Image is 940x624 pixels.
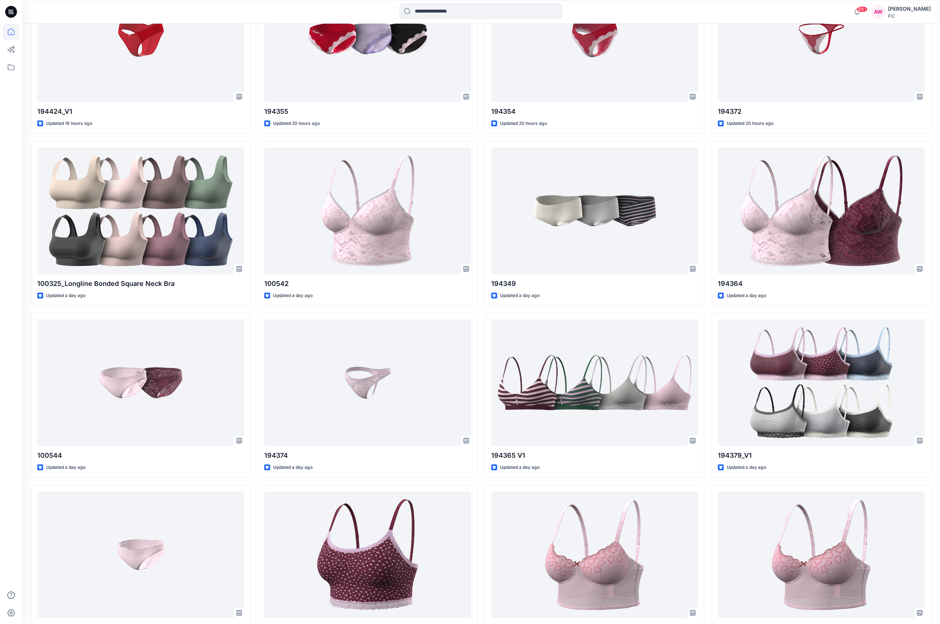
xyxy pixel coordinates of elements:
[718,450,925,461] p: 194379_V1
[264,491,471,618] a: 194379_V2
[727,464,766,471] p: Updated a day ago
[500,120,547,127] p: Updated 20 hours ago
[46,292,86,300] p: Updated a day ago
[727,292,766,300] p: Updated a day ago
[718,279,925,289] p: 194364
[491,450,698,461] p: 194365 V1
[500,464,540,471] p: Updated a day ago
[888,4,931,13] div: [PERSON_NAME]
[500,292,540,300] p: Updated a day ago
[264,147,471,274] a: 100542
[888,13,931,19] div: PIC
[273,292,313,300] p: Updated a day ago
[264,319,471,446] a: 194374
[491,491,698,618] a: 194444_V2
[37,147,244,274] a: 100325_Longline Bonded Square Neck Bra
[264,450,471,461] p: 194374
[46,120,92,127] p: Updated 18 hours ago
[857,6,868,12] span: 99+
[37,319,244,446] a: 100544
[727,120,774,127] p: Updated 20 hours ago
[491,319,698,446] a: 194365 V1
[264,279,471,289] p: 100542
[718,106,925,117] p: 194372
[491,279,698,289] p: 194349
[491,147,698,274] a: 194349
[718,147,925,274] a: 194364
[718,319,925,446] a: 194379_V1
[872,5,885,18] div: AW
[718,491,925,618] a: 194444_V1
[37,450,244,461] p: 100544
[273,464,313,471] p: Updated a day ago
[37,279,244,289] p: 100325_Longline Bonded Square Neck Bra
[37,106,244,117] p: 194424_V1
[491,106,698,117] p: 194354
[37,491,244,618] a: 194451
[46,464,86,471] p: Updated a day ago
[264,106,471,117] p: 194355
[273,120,320,127] p: Updated 20 hours ago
